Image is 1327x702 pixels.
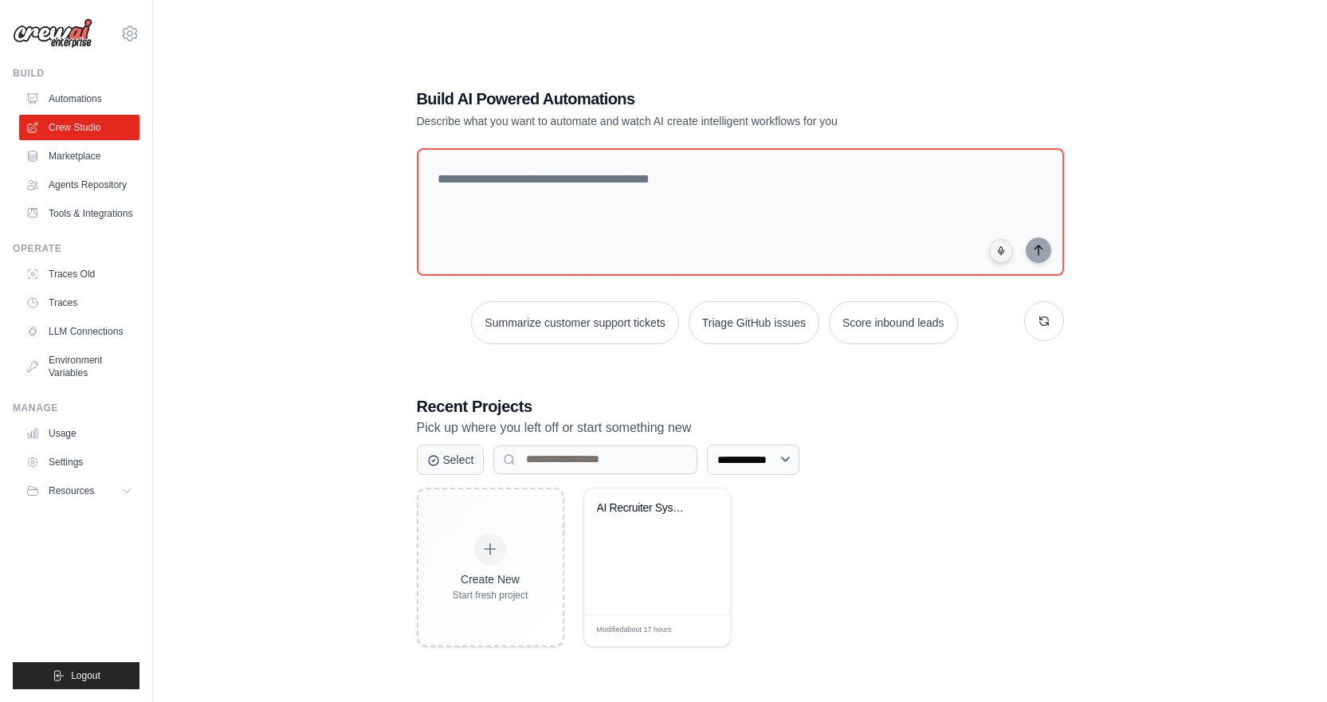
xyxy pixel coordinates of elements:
[417,113,952,129] p: Describe what you want to automate and watch AI create intelligent workflows for you
[19,201,139,226] a: Tools & Integrations
[49,484,94,497] span: Resources
[13,402,139,414] div: Manage
[417,445,485,475] button: Select
[1024,301,1064,341] button: Get new suggestions
[989,239,1013,263] button: Click to speak your automation idea
[19,115,139,140] a: Crew Studio
[417,88,952,110] h1: Build AI Powered Automations
[471,301,678,344] button: Summarize customer support tickets
[19,86,139,112] a: Automations
[829,301,958,344] button: Score inbound leads
[19,319,139,344] a: LLM Connections
[19,172,139,198] a: Agents Repository
[13,67,139,80] div: Build
[19,478,139,504] button: Resources
[19,290,139,316] a: Traces
[597,501,693,516] div: AI Recruiter System - Resume Screening & Scoring
[19,421,139,446] a: Usage
[417,395,1064,418] h3: Recent Projects
[453,589,528,602] div: Start fresh project
[692,625,705,637] span: Edit
[19,449,139,475] a: Settings
[689,301,819,344] button: Triage GitHub issues
[13,18,92,49] img: Logo
[13,662,139,689] button: Logout
[19,261,139,287] a: Traces Old
[597,625,672,636] span: Modified about 17 hours
[417,418,1064,438] p: Pick up where you left off or start something new
[19,143,139,169] a: Marketplace
[19,347,139,386] a: Environment Variables
[13,242,139,255] div: Operate
[453,571,528,587] div: Create New
[71,669,100,682] span: Logout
